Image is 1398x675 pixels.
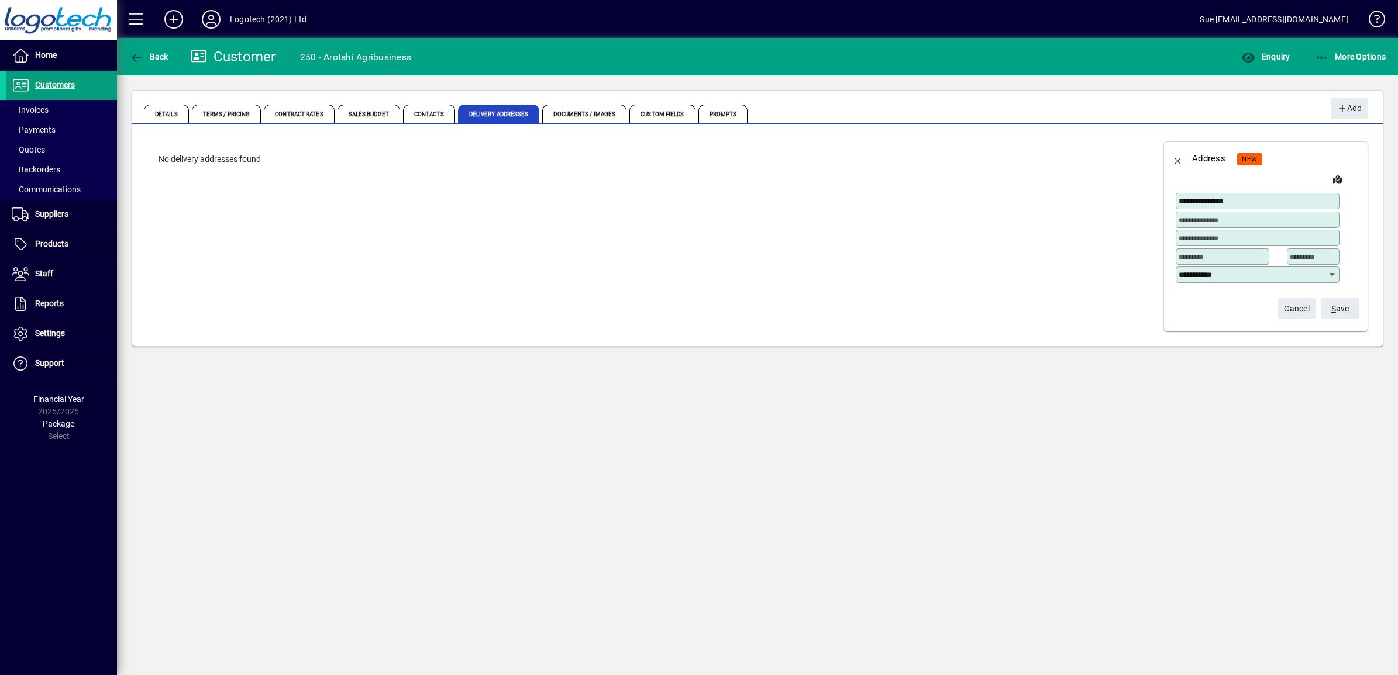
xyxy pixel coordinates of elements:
[1164,144,1192,172] button: Back
[12,105,49,115] span: Invoices
[6,349,117,378] a: Support
[33,394,84,404] span: Financial Year
[144,105,189,123] span: Details
[300,48,412,67] div: 250 - Arotahi Agribusiness
[126,46,171,67] button: Back
[35,328,65,338] span: Settings
[1331,98,1368,119] button: Add
[458,105,540,123] span: Delivery Addresses
[1192,149,1225,168] div: Address
[629,105,695,123] span: Custom Fields
[35,239,68,248] span: Products
[192,9,230,30] button: Profile
[12,125,56,134] span: Payments
[6,230,117,259] a: Products
[1278,298,1316,319] button: Cancel
[35,50,57,60] span: Home
[6,179,117,199] a: Communications
[6,259,117,289] a: Staff
[1284,299,1310,319] span: Cancel
[1328,169,1347,188] a: View on map
[403,105,455,123] span: Contacts
[12,185,81,194] span: Communications
[6,289,117,319] a: Reports
[6,120,117,140] a: Payments
[1337,99,1362,118] span: Add
[12,165,60,174] span: Backorders
[35,80,75,89] span: Customers
[12,145,45,154] span: Quotes
[43,419,74,428] span: Package
[264,105,334,123] span: Contract Rates
[338,105,400,123] span: Sales Budget
[35,209,68,219] span: Suppliers
[1242,155,1258,163] span: NEW
[1331,304,1336,313] span: S
[1331,299,1349,319] span: ave
[35,269,53,278] span: Staff
[1360,2,1383,40] a: Knowledge Base
[6,319,117,348] a: Settings
[1321,298,1359,319] button: Save
[6,140,117,160] a: Quotes
[147,141,1143,177] div: No delivery addresses found
[1200,10,1348,29] div: Sue [EMAIL_ADDRESS][DOMAIN_NAME]
[129,52,168,61] span: Back
[6,41,117,70] a: Home
[1312,46,1389,67] button: More Options
[230,10,307,29] div: Logotech (2021) Ltd
[6,160,117,179] a: Backorders
[117,46,181,67] app-page-header-button: Back
[698,105,748,123] span: Prompts
[35,358,64,368] span: Support
[1315,52,1386,61] span: More Options
[192,105,261,123] span: Terms / Pricing
[190,47,276,66] div: Customer
[1238,46,1293,67] button: Enquiry
[542,105,626,123] span: Documents / Images
[35,299,64,308] span: Reports
[1241,52,1290,61] span: Enquiry
[6,100,117,120] a: Invoices
[155,9,192,30] button: Add
[6,200,117,229] a: Suppliers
